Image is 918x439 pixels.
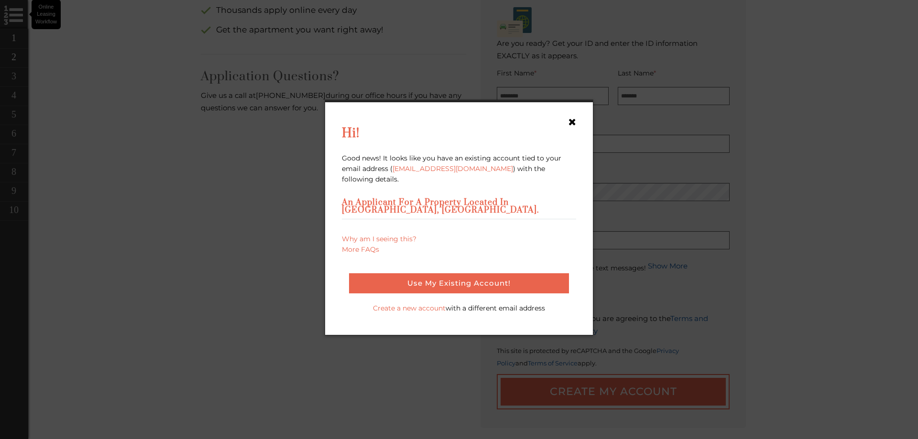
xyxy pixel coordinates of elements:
[349,303,569,313] p: with a different email address
[342,245,379,254] a: More FAQs
[342,153,576,184] p: Good news! It looks like you have an existing account tied to your email address ( ) with the fol...
[325,99,593,335] div: Profile Existing Account dialog box
[342,116,576,141] h2: Hi!
[373,304,446,312] a: Create a new account
[342,199,576,214] h3: An Applicant for a property located in [GEOGRAPHIC_DATA], [GEOGRAPHIC_DATA].
[393,164,513,173] a: [EMAIL_ADDRESS][DOMAIN_NAME]
[342,235,416,243] a: Why am I seeing this?
[349,273,569,293] button: Use my existing account!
